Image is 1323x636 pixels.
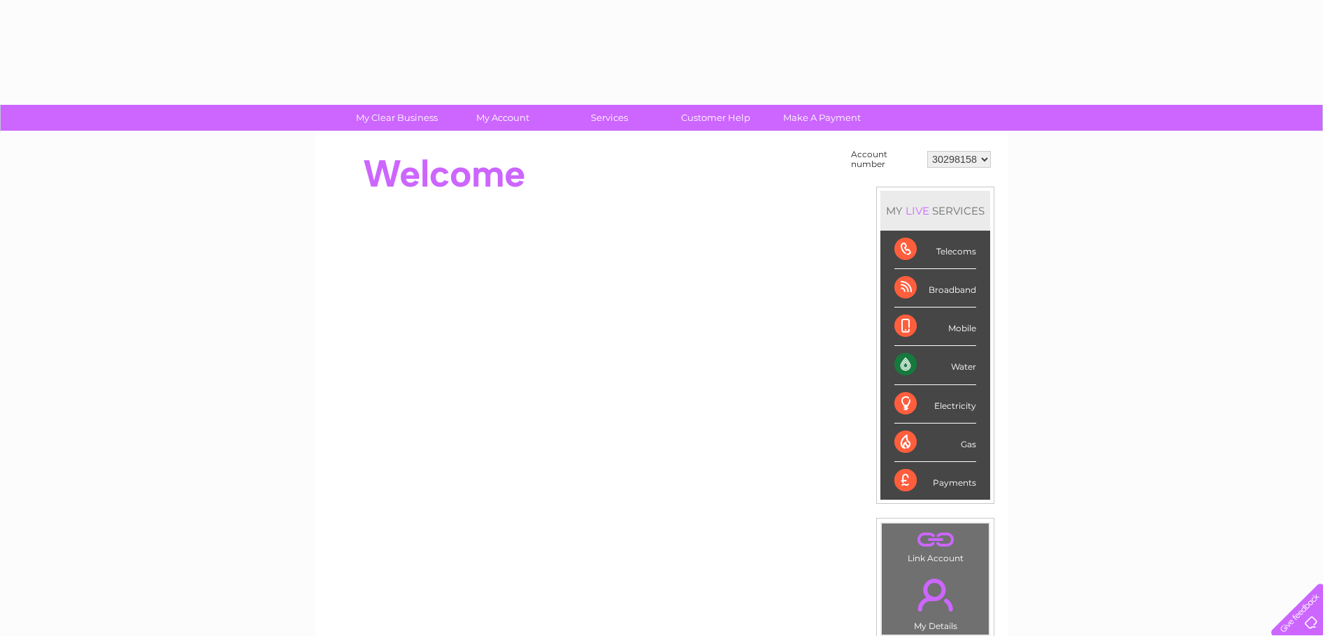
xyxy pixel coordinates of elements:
div: Payments [894,462,976,500]
a: Services [552,105,667,131]
div: Electricity [894,385,976,424]
a: Make A Payment [764,105,880,131]
div: Water [894,346,976,384]
a: My Clear Business [339,105,455,131]
div: Broadband [894,269,976,308]
td: Account number [848,146,924,173]
a: Customer Help [658,105,773,131]
a: . [885,527,985,551]
div: Mobile [894,308,976,346]
a: . [885,570,985,619]
td: Link Account [881,523,989,567]
a: My Account [445,105,561,131]
td: My Details [881,567,989,635]
div: Telecoms [894,231,976,269]
div: MY SERVICES [880,191,990,231]
div: LIVE [903,204,932,217]
div: Gas [894,424,976,462]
